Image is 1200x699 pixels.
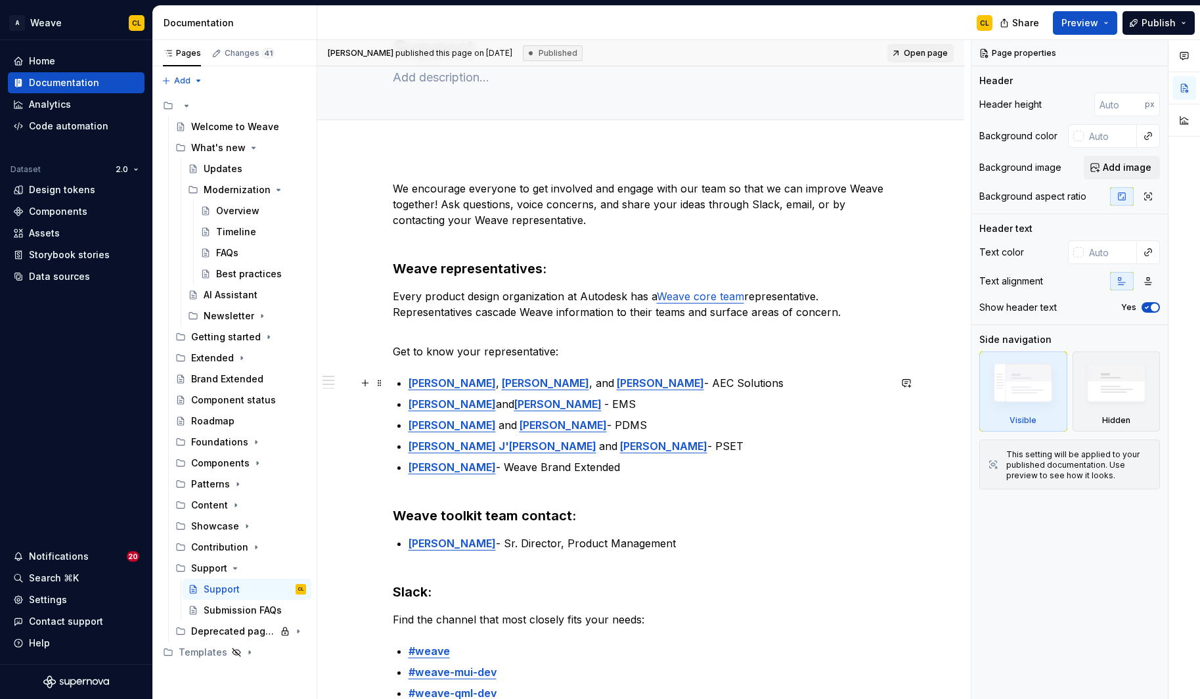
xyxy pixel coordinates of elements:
div: Text color [979,246,1024,259]
div: Home [29,55,55,68]
div: Submission FAQs [204,604,282,617]
div: CL [298,583,303,596]
a: Documentation [8,72,144,93]
a: Analytics [8,94,144,115]
div: Modernization [183,179,311,200]
a: [PERSON_NAME] [502,376,589,390]
div: Visible [979,351,1067,432]
strong: [PERSON_NAME] [409,397,496,411]
div: Side navigation [979,333,1052,346]
p: and - PSET [409,438,889,454]
span: Publish [1142,16,1176,30]
div: Documentation [29,76,99,89]
span: 20 [127,551,139,562]
div: Contribution [170,537,311,558]
div: Weave [30,16,62,30]
button: AWeaveCL [3,9,150,37]
div: Support [204,583,240,596]
a: SupportCL [183,579,311,600]
strong: #weave [409,644,450,658]
div: f3678839-5733-44d4-97e9-cfe24a158cc2 [158,95,311,116]
div: Newsletter [204,309,254,323]
div: Support [191,562,227,575]
button: 2.0 [110,160,144,179]
div: Best practices [216,267,282,281]
span: 2.0 [116,164,128,175]
div: Background color [979,129,1057,143]
div: Components [170,453,311,474]
p: px [1145,99,1155,110]
div: Newsletter [183,305,311,327]
div: Overview [216,204,259,217]
div: Text alignment [979,275,1043,288]
button: Notifications20 [8,546,144,567]
strong: Weave representatives: [393,261,546,277]
div: Patterns [191,478,230,491]
strong: [PERSON_NAME] [520,418,607,432]
div: Contact support [29,615,103,628]
strong: [PERSON_NAME] J'[PERSON_NAME] [409,440,596,453]
span: Add [174,76,190,86]
a: Storybook stories [8,244,144,265]
a: Open page [887,44,954,62]
label: Yes [1121,302,1136,313]
input: Auto [1084,124,1137,148]
div: What's new [191,141,246,154]
div: Code automation [29,120,108,133]
p: and - PDMS [409,417,889,433]
strong: [PERSON_NAME] [409,418,496,432]
div: Deprecated pages [170,621,311,642]
a: Data sources [8,266,144,287]
p: and - EMS [409,396,889,412]
button: Share [993,11,1048,35]
a: [PERSON_NAME] [409,376,496,390]
div: Getting started [170,327,311,348]
span: 41 [262,48,275,58]
div: Brand Extended [191,372,263,386]
a: Code automation [8,116,144,137]
a: Home [8,51,144,72]
p: Find the channel that most closely fits your needs: [393,612,889,627]
a: [PERSON_NAME] [409,537,496,550]
span: Open page [904,48,948,58]
div: Extended [191,351,234,365]
a: [PERSON_NAME] [617,376,704,390]
p: - Sr. Director, Product Management [409,535,889,567]
div: Welcome to Weave [191,120,279,133]
a: AI Assistant [183,284,311,305]
button: Add image [1084,156,1160,179]
div: Timeline [216,225,256,238]
div: Page tree [158,95,311,663]
div: Storybook stories [29,248,110,261]
strong: Slack: [393,584,432,600]
div: Header text [979,222,1033,235]
a: [PERSON_NAME] [409,461,496,474]
div: Foundations [170,432,311,453]
button: Contact support [8,611,144,632]
div: Deprecated pages [191,625,276,638]
span: [PERSON_NAME] [328,48,393,58]
p: Get to know your representative: [393,328,889,359]
div: FAQs [216,246,238,259]
div: Showcase [170,516,311,537]
a: [PERSON_NAME] [514,397,602,411]
div: Help [29,637,50,650]
button: Preview [1053,11,1117,35]
div: A [9,15,25,31]
a: Best practices [195,263,311,284]
div: Notifications [29,550,89,563]
div: Hidden [1102,415,1130,426]
a: FAQs [195,242,311,263]
div: Templates [179,646,227,659]
p: , , and - AEC Solutions [409,375,889,391]
div: Visible [1010,415,1036,426]
div: Show header text [979,301,1057,314]
div: Getting started [191,330,261,344]
input: Auto [1094,93,1145,116]
span: Share [1012,16,1039,30]
div: Hidden [1073,351,1161,432]
div: Foundations [191,436,248,449]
